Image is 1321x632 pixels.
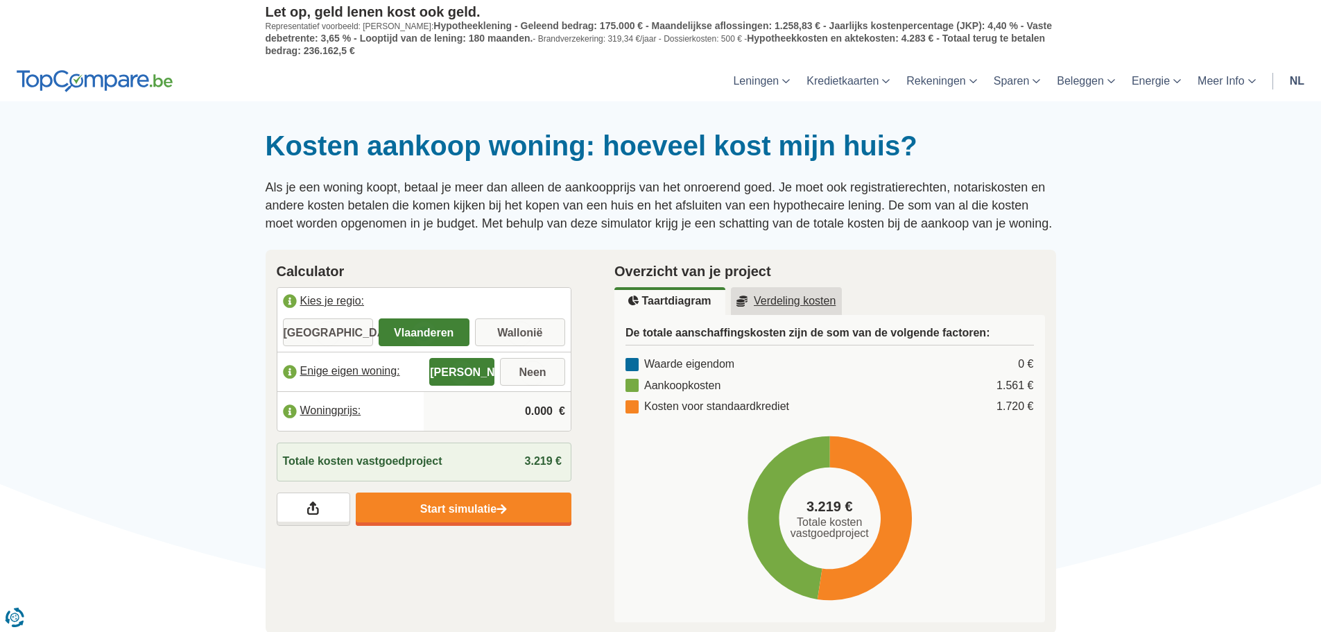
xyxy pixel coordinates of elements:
[614,261,1045,282] h2: Overzicht van je project
[277,357,424,387] label: Enige eigen woning:
[429,358,494,386] label: [PERSON_NAME]
[806,497,853,517] span: 3.219 €
[725,60,798,101] a: Leningen
[996,378,1033,394] div: 1.561 €
[798,60,898,101] a: Kredietkaarten
[277,261,572,282] h2: Calculator
[266,129,1056,162] h1: Kosten aankoop woning: hoeveel kost mijn huis?
[475,318,566,346] label: Wallonië
[266,33,1046,56] span: Hypotheekkosten en aktekosten: 4.283 € - Totaal terug te betalen bedrag: 236.162,5 €
[497,504,507,515] img: Start simulatie
[784,517,874,539] span: Totale kosten vastgoedproject
[985,60,1049,101] a: Sparen
[1281,60,1313,101] a: nl
[525,455,562,467] span: 3.219 €
[266,20,1056,57] p: Representatief voorbeeld: [PERSON_NAME]: - Brandverzekering: 319,34 €/jaar - Dossierkosten: 500 € -
[429,393,565,430] input: |
[625,399,789,415] div: Kosten voor standaardkrediet
[283,454,442,470] span: Totale kosten vastgoedproject
[625,378,720,394] div: Aankoopkosten
[266,3,1056,20] p: Let op, geld lenen kost ook geld.
[736,296,836,307] u: Verdeling kosten
[500,358,565,386] label: Neen
[559,404,565,420] span: €
[266,20,1052,44] span: Hypotheeklening - Geleend bedrag: 175.000 € - Maandelijkse aflossingen: 1.258,83 € - Jaarlijks ko...
[283,318,374,346] label: [GEOGRAPHIC_DATA]
[266,179,1056,232] p: Als je een woning koopt, betaal je meer dan alleen de aankoopprijs van het onroerend goed. Je moe...
[277,493,350,526] a: Deel je resultaten
[996,399,1033,415] div: 1.720 €
[277,396,424,427] label: Woningprijs:
[625,357,734,373] div: Waarde eigendom
[1018,357,1033,373] div: 0 €
[1123,60,1189,101] a: Energie
[17,70,173,92] img: TopCompare
[1048,60,1123,101] a: Beleggen
[1189,60,1264,101] a: Meer Info
[277,288,571,318] label: Kies je regio:
[356,493,571,526] a: Start simulatie
[628,296,711,307] u: Taartdiagram
[898,60,985,101] a: Rekeningen
[625,326,1034,345] h3: De totale aanschaffingskosten zijn de som van de volgende factoren:
[379,318,469,346] label: Vlaanderen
